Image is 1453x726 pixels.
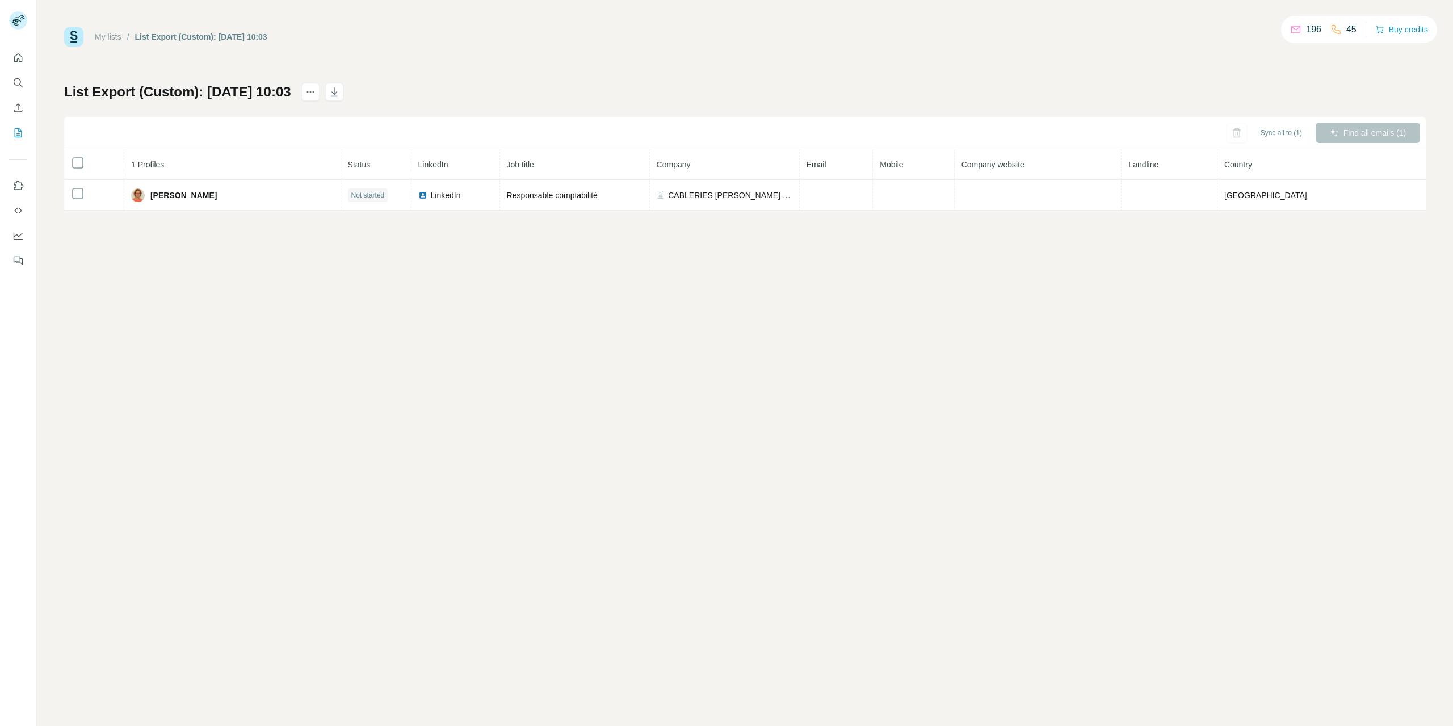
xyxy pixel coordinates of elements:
[9,98,27,118] button: Enrich CSV
[1224,160,1252,169] span: Country
[9,73,27,93] button: Search
[301,83,320,101] button: actions
[348,160,371,169] span: Status
[64,83,291,101] h1: List Export (Custom): [DATE] 10:03
[657,160,691,169] span: Company
[131,188,145,202] img: Avatar
[1224,191,1307,200] span: [GEOGRAPHIC_DATA]
[9,250,27,271] button: Feedback
[131,160,164,169] span: 1 Profiles
[418,160,448,169] span: LinkedIn
[9,225,27,246] button: Dashboard
[351,190,385,200] span: Not started
[807,160,826,169] span: Email
[1128,160,1158,169] span: Landline
[668,190,792,201] span: CABLERIES [PERSON_NAME] SARL
[127,31,129,43] li: /
[1375,22,1428,37] button: Buy credits
[1306,23,1321,36] p: 196
[95,32,121,41] a: My lists
[135,31,267,43] div: List Export (Custom): [DATE] 10:03
[150,190,217,201] span: [PERSON_NAME]
[431,190,461,201] span: LinkedIn
[9,123,27,143] button: My lists
[1261,128,1302,138] span: Sync all to (1)
[9,48,27,68] button: Quick start
[9,200,27,221] button: Use Surfe API
[507,160,534,169] span: Job title
[1346,23,1357,36] p: 45
[64,27,83,47] img: Surfe Logo
[880,160,903,169] span: Mobile
[1253,124,1310,141] button: Sync all to (1)
[9,175,27,196] button: Use Surfe on LinkedIn
[418,191,427,200] img: LinkedIn logo
[961,160,1024,169] span: Company website
[507,191,598,200] span: Responsable comptabilité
